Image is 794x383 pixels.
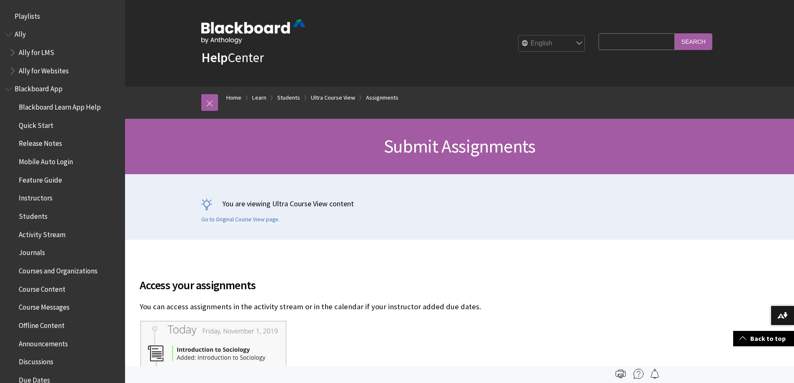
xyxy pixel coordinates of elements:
[675,33,712,50] input: Search
[19,173,62,184] span: Feature Guide
[5,9,120,23] nav: Book outline for Playlists
[19,228,65,239] span: Activity Stream
[15,9,40,20] span: Playlists
[733,331,794,346] a: Back to top
[201,49,228,66] strong: Help
[140,301,656,312] p: You can access assignments in the activity stream or in the calendar if your instructor added due...
[19,337,68,348] span: Announcements
[19,282,65,293] span: Course Content
[201,198,718,209] p: You are viewing Ultra Course View content
[201,49,264,66] a: HelpCenter
[5,28,120,78] nav: Book outline for Anthology Ally Help
[201,216,280,223] a: Go to Original Course View page.
[15,82,63,93] span: Blackboard App
[19,118,53,130] span: Quick Start
[201,20,306,44] img: Blackboard by Anthology
[19,100,101,111] span: Blackboard Learn App Help
[384,135,536,158] span: Submit Assignments
[252,93,266,103] a: Learn
[19,45,54,57] span: Ally for LMS
[616,369,626,379] img: Print
[140,276,656,294] span: Access your assignments
[277,93,300,103] a: Students
[19,355,53,366] span: Discussions
[19,246,45,257] span: Journals
[19,191,53,203] span: Instructors
[19,64,69,75] span: Ally for Websites
[19,137,62,148] span: Release Notes
[650,369,660,379] img: Follow this page
[518,35,585,52] select: Site Language Selector
[226,93,241,103] a: Home
[19,300,70,312] span: Course Messages
[311,93,355,103] a: Ultra Course View
[19,264,98,275] span: Courses and Organizations
[19,155,73,166] span: Mobile Auto Login
[19,209,48,220] span: Students
[19,318,65,330] span: Offline Content
[140,320,288,370] img: New assignment notification displayed in the activity stream of the Student's view.
[634,369,644,379] img: More help
[366,93,398,103] a: Assignments
[15,28,26,39] span: Ally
